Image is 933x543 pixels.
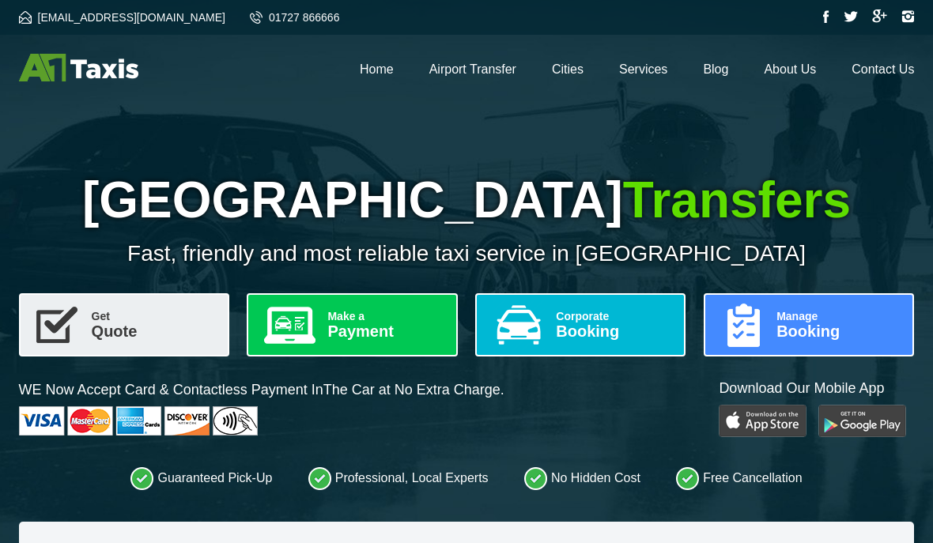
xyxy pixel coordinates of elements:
[704,293,914,356] a: ManageBooking
[823,10,829,23] img: Facebook
[19,11,225,24] a: [EMAIL_ADDRESS][DOMAIN_NAME]
[247,293,457,356] a: Make aPayment
[776,311,900,322] span: Manage
[719,405,806,437] img: Play Store
[19,406,258,436] img: Cards
[19,380,504,400] p: WE Now Accept Card & Contactless Payment In
[676,466,802,490] li: Free Cancellation
[92,311,215,322] span: Get
[19,54,138,81] img: A1 Taxis St Albans LTD
[852,62,914,76] a: Contact Us
[901,10,914,23] img: Instagram
[556,311,671,322] span: Corporate
[552,62,584,76] a: Cities
[719,379,914,398] p: Download Our Mobile App
[524,466,640,490] li: No Hidden Cost
[475,293,686,356] a: CorporateBooking
[703,62,728,76] a: Blog
[323,382,504,398] span: The Car at No Extra Charge.
[764,62,816,76] a: About Us
[19,241,915,266] p: Fast, friendly and most reliable taxi service in [GEOGRAPHIC_DATA]
[360,62,394,76] a: Home
[619,62,667,76] a: Services
[250,11,340,24] a: 01727 866666
[872,9,887,23] img: Google Plus
[429,62,516,76] a: Airport Transfer
[623,172,851,228] span: Transfers
[844,11,858,22] img: Twitter
[308,466,489,490] li: Professional, Local Experts
[19,171,915,229] h1: [GEOGRAPHIC_DATA]
[130,466,272,490] li: Guaranteed Pick-Up
[327,311,443,322] span: Make a
[19,293,229,356] a: GetQuote
[818,405,906,437] img: Google Play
